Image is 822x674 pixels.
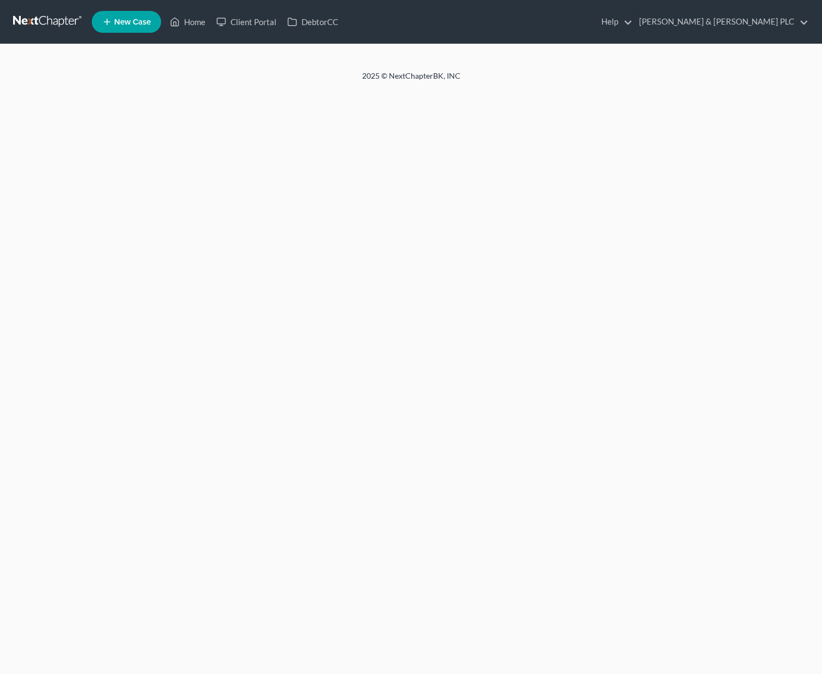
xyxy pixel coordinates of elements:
a: Help [596,12,632,32]
new-legal-case-button: New Case [92,11,161,33]
div: 2025 © NextChapterBK, INC [100,70,723,90]
a: DebtorCC [282,12,344,32]
a: Home [164,12,211,32]
a: [PERSON_NAME] & [PERSON_NAME] PLC [634,12,808,32]
a: Client Portal [211,12,282,32]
